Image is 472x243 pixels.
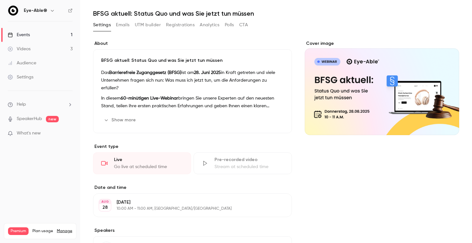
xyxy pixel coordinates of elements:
[93,227,292,234] label: Speakers
[114,164,183,170] div: Go live at scheduled time
[93,143,292,150] p: Event type
[65,131,73,136] iframe: Noticeable Trigger
[8,60,36,66] div: Audience
[101,94,284,110] p: In diesem bringen Sie unsere Experten auf den neuesten Stand, teilen ihre ersten praktischen Erfa...
[8,46,31,52] div: Videos
[116,20,129,30] button: Emails
[8,5,18,16] img: Eye-Able®
[135,20,161,30] button: UTM builder
[225,20,234,30] button: Polls
[239,20,248,30] button: CTA
[99,199,111,204] div: AUG
[8,101,73,108] li: help-dropdown-opener
[46,116,59,122] span: new
[93,10,459,17] h1: BFSG aktuell: Status Quo und was Sie jetzt tun müssen
[101,69,284,92] p: Das ist am in Kraft getreten und viele Unternehmen fragen sich nun: Was muss ich jetzt tun, um di...
[305,40,459,135] section: Cover image
[194,70,221,75] strong: 28. Juni 2025
[32,229,53,234] span: Plan usage
[114,157,183,163] div: Live
[121,96,178,101] strong: 60-minütigen Live-Webinar
[214,164,284,170] div: Stream at scheduled time
[166,20,195,30] button: Registrations
[93,20,111,30] button: Settings
[305,40,459,47] label: Cover image
[17,116,42,122] a: SpeakerHub
[24,7,47,14] h6: Eye-Able®
[93,40,292,47] label: About
[93,152,191,174] div: LiveGo live at scheduled time
[101,57,284,64] p: BFSG aktuell: Status Quo und was Sie jetzt tun müssen
[93,184,292,191] label: Date and time
[102,204,108,211] p: 28
[17,101,26,108] span: Help
[17,130,41,137] span: What's new
[101,115,140,125] button: Show more
[57,229,72,234] a: Manage
[8,74,33,80] div: Settings
[8,32,30,38] div: Events
[117,199,258,206] p: [DATE]
[200,20,220,30] button: Analytics
[8,227,29,235] span: Premium
[109,70,181,75] strong: Barrierefreie Zuganggesetz (BFSG)
[214,157,284,163] div: Pre-recorded video
[117,206,258,211] p: 10:00 AM - 11:00 AM, [GEOGRAPHIC_DATA]/[GEOGRAPHIC_DATA]
[194,152,292,174] div: Pre-recorded videoStream at scheduled time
